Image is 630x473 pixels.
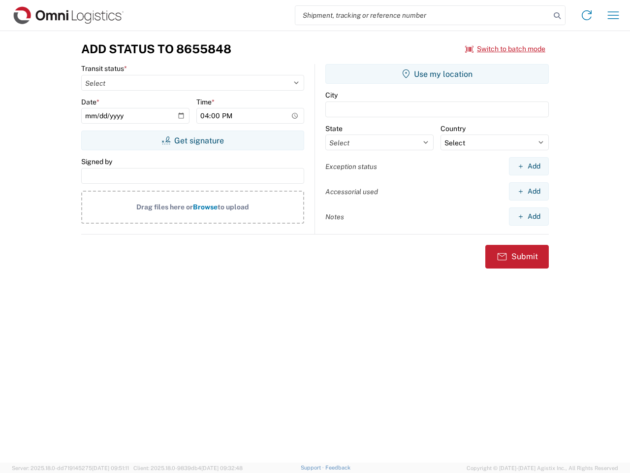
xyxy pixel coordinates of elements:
[81,131,304,150] button: Get signature
[325,212,344,221] label: Notes
[509,157,549,175] button: Add
[218,203,249,211] span: to upload
[509,207,549,226] button: Add
[301,465,325,471] a: Support
[81,98,99,106] label: Date
[92,465,129,471] span: [DATE] 09:51:11
[325,187,378,196] label: Accessorial used
[12,465,129,471] span: Server: 2025.18.0-dd719145275
[136,203,193,211] span: Drag files here or
[325,465,350,471] a: Feedback
[193,203,218,211] span: Browse
[467,464,618,473] span: Copyright © [DATE]-[DATE] Agistix Inc., All Rights Reserved
[81,64,127,73] label: Transit status
[325,91,338,100] label: City
[201,465,243,471] span: [DATE] 09:32:48
[465,41,545,57] button: Switch to batch mode
[325,162,377,171] label: Exception status
[295,6,550,25] input: Shipment, tracking or reference number
[325,64,549,84] button: Use my location
[81,42,231,56] h3: Add Status to 8655848
[81,157,112,166] label: Signed by
[441,124,466,133] label: Country
[325,124,343,133] label: State
[485,245,549,269] button: Submit
[133,465,243,471] span: Client: 2025.18.0-9839db4
[196,98,215,106] label: Time
[509,182,549,201] button: Add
